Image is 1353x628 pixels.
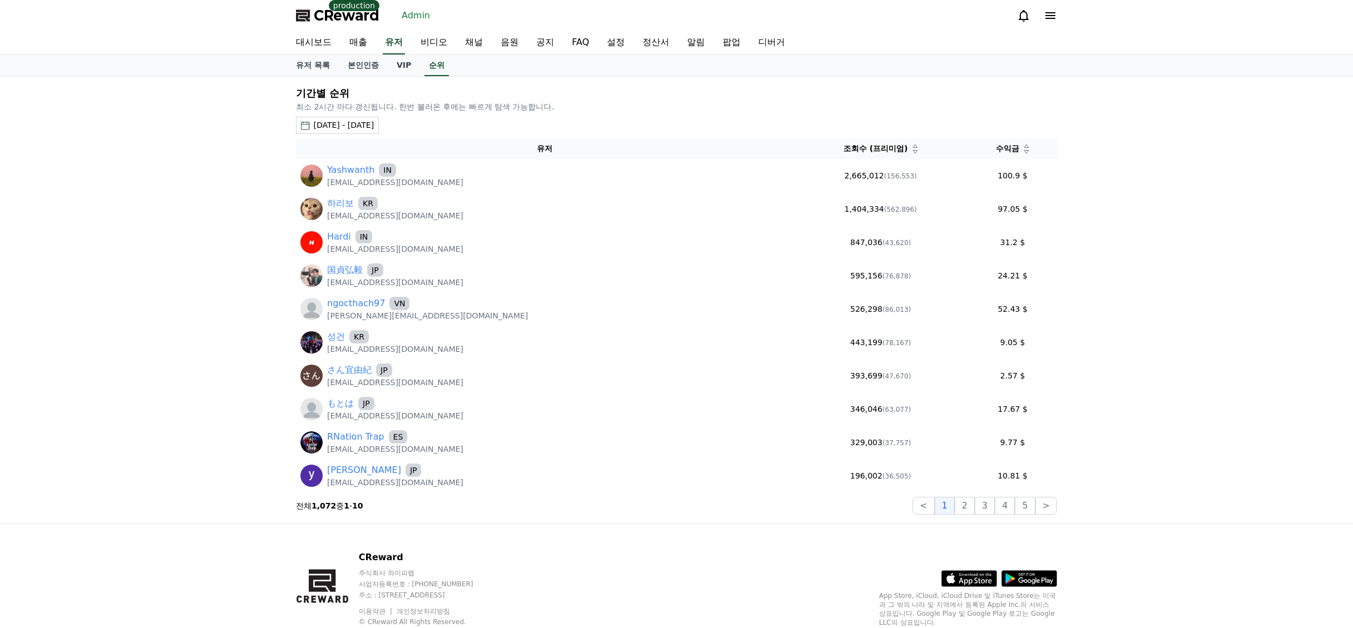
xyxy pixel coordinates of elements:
a: Messages [73,352,144,380]
a: 대시보드 [287,31,340,54]
div: [DATE] - [DATE] [313,119,374,131]
td: 9.77 $ [968,426,1057,459]
a: 정산서 [634,31,678,54]
p: [EMAIL_ADDRESS][DOMAIN_NAME] [327,177,463,188]
th: 유저 [296,138,793,159]
p: [EMAIL_ADDRESS][DOMAIN_NAME] [327,277,463,288]
p: 최소 2시간 마다 갱신됩니다. 한번 불러온 후에는 빠르게 탐색 가능합니다. [296,101,1057,112]
a: 유저 [383,31,405,54]
td: 2.57 $ [968,359,1057,392]
a: Yashwanth [327,163,374,177]
span: CReward [314,7,379,24]
button: [DATE] - [DATE] [296,117,379,134]
a: 설정 [598,31,634,54]
a: CReward [296,7,379,24]
p: App Store, iCloud, iCloud Drive 및 iTunes Store는 미국과 그 밖의 나라 및 지역에서 등록된 Apple Inc.의 서비스 상표입니다. Goo... [879,591,1057,627]
span: JP [406,463,422,477]
span: (78,167) [882,339,911,347]
a: もとは [327,397,354,410]
p: CReward [359,551,554,564]
span: JP [358,397,374,410]
span: Home [28,369,48,378]
button: 3 [975,497,995,515]
button: > [1035,497,1057,515]
span: Messages [92,370,125,378]
p: [EMAIL_ADDRESS][DOMAIN_NAME] [327,377,463,388]
span: JP [376,363,392,377]
td: 31.2 $ [968,226,1057,259]
button: 1 [935,497,955,515]
p: 사업자등록번호 : [PHONE_NUMBER] [359,580,554,589]
h2: 기간별 순위 [296,86,1057,101]
p: [EMAIL_ADDRESS][DOMAIN_NAME] [327,477,463,488]
a: 개인정보처리방침 [397,607,450,615]
a: 채널 [456,31,492,54]
span: (43,620) [882,239,911,247]
a: ngocthach97 [327,297,385,310]
a: VIP [388,55,420,76]
img: https://lh3.googleusercontent.com/a/ACg8ocLd-rnJ3QWZeLESuSE_lo8AXAZDYdazc5UkVnR4o0omePhwHCw=s96-c [300,431,323,453]
span: Settings [165,369,192,378]
td: 443,199 [793,326,969,359]
span: 조회수 (프리미엄) [843,143,908,154]
strong: 1 [344,501,349,510]
a: 유저 목록 [287,55,339,76]
p: 주소 : [STREET_ADDRESS] [359,591,554,600]
a: 팝업 [714,31,749,54]
p: [EMAIL_ADDRESS][DOMAIN_NAME] [327,343,463,355]
span: IN [355,230,373,243]
a: Settings [144,352,214,380]
span: KR [358,197,378,210]
img: https://lh3.googleusercontent.com/a/ACg8ocIeB3fKyY6fN0GaUax-T_VWnRXXm1oBEaEwHbwvSvAQlCHff8Lg=s96-c [300,265,323,287]
td: 1,404,334 [793,192,969,226]
img: profile_blank.webp [300,298,323,320]
img: http://k.kakaocdn.net/dn/QdNCG/btsF3DKy24N/9rKv6ZT6x4G035KsHbO9ok/img_640x640.jpg [300,331,323,353]
span: (562,896) [884,206,917,213]
button: < [912,497,934,515]
span: (86,013) [882,306,911,313]
a: [PERSON_NAME] [327,463,401,477]
img: https://lh3.googleusercontent.com/a/ACg8ocLSimGQaXkTpc10kwoVl__E5nGEOS5fO_vrZ3a-lpemSHgAYus=s96-c [300,165,323,187]
a: 하리보 [327,197,354,210]
a: 음원 [492,31,527,54]
strong: 1,072 [312,501,336,510]
td: 847,036 [793,226,969,259]
a: RNation Trap [327,430,384,443]
p: [EMAIL_ADDRESS][DOMAIN_NAME] [327,443,463,455]
span: ES [389,430,408,443]
span: (36,505) [882,472,911,480]
a: FAQ [563,31,598,54]
td: 9.05 $ [968,326,1057,359]
a: 매출 [340,31,376,54]
p: [EMAIL_ADDRESS][DOMAIN_NAME] [327,243,463,255]
p: [EMAIL_ADDRESS][DOMAIN_NAME] [327,410,463,421]
a: 순위 [424,55,449,76]
img: https://lh3.googleusercontent.com/a/ACg8ocLOmR619qD5XjEFh2fKLs4Q84ZWuCVfCizvQOTI-vw1qp5kxHyZ=s96-c [300,198,323,220]
p: 주식회사 와이피랩 [359,569,554,577]
a: Admin [397,7,434,24]
td: 100.9 $ [968,159,1057,192]
span: (63,077) [882,406,911,413]
td: 393,699 [793,359,969,392]
a: 비디오 [412,31,456,54]
td: 97.05 $ [968,192,1057,226]
button: 4 [995,497,1015,515]
td: 196,002 [793,459,969,492]
span: KR [349,330,369,343]
a: Hardi [327,230,351,243]
p: [EMAIL_ADDRESS][DOMAIN_NAME] [327,210,463,221]
td: 595,156 [793,259,969,292]
td: 17.67 $ [968,392,1057,426]
button: 2 [955,497,975,515]
span: (37,757) [882,439,911,447]
span: IN [379,163,396,177]
p: 전체 중 - [296,500,363,511]
img: https://lh3.googleusercontent.com/a/ACg8ocKLRoROBHiwEkApVtST8NB5ikJ-xpUODUrMCBKq5Z3Y3KOUWQ=s96-c [300,465,323,487]
button: 5 [1015,497,1035,515]
a: 본인인증 [339,55,388,76]
span: VN [389,297,409,310]
a: 성건 [327,330,345,343]
img: profile_blank.webp [300,398,323,420]
img: https://lh3.googleusercontent.com/a/ACg8ocK6o0fCofFZMXaD0tWOdyBbmJ3D8oleYyj4Nkd9g64qlagD_Ss=s96-c [300,231,323,253]
a: 디버거 [749,31,794,54]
